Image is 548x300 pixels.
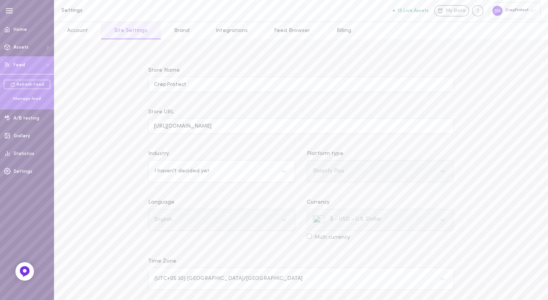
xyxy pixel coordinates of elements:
[307,199,330,205] span: Currency
[14,63,25,67] span: Feed
[307,234,312,239] input: Multi currency
[4,80,50,89] a: Refresh Feed
[307,151,343,157] span: Platform type
[14,27,27,32] span: Home
[148,151,169,157] span: Industry
[154,276,303,281] div: (UTC+05:30) [GEOGRAPHIC_DATA]/[GEOGRAPHIC_DATA]
[54,22,101,39] a: Account
[148,77,453,92] input: Store Name
[261,22,323,39] a: Feed Browser
[489,2,541,19] div: CrepProtect
[393,8,434,13] a: 13 Live Assets
[4,96,50,102] div: Manage feed
[61,8,189,13] h1: Settings
[315,234,350,240] span: Multi currency
[19,266,30,277] img: Feedback Button
[148,109,174,115] span: Store URL
[434,5,469,17] a: My Store
[323,22,364,39] a: Billing
[148,199,174,205] span: Language
[148,67,180,73] span: Store Name
[14,116,39,121] span: A/B testing
[14,45,29,50] span: Assets
[446,8,466,15] span: My Store
[14,152,34,156] span: Statistics
[148,118,453,133] input: Store URL
[14,169,32,174] span: Settings
[161,22,203,39] a: Brand
[472,5,484,17] div: Knowledge center
[393,8,429,13] button: 13 Live Assets
[14,134,30,138] span: Gallery
[101,22,161,39] a: Site Settings
[203,22,261,39] a: Integrations
[154,169,210,174] div: I haven't decided yet
[148,258,176,264] span: Time Zone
